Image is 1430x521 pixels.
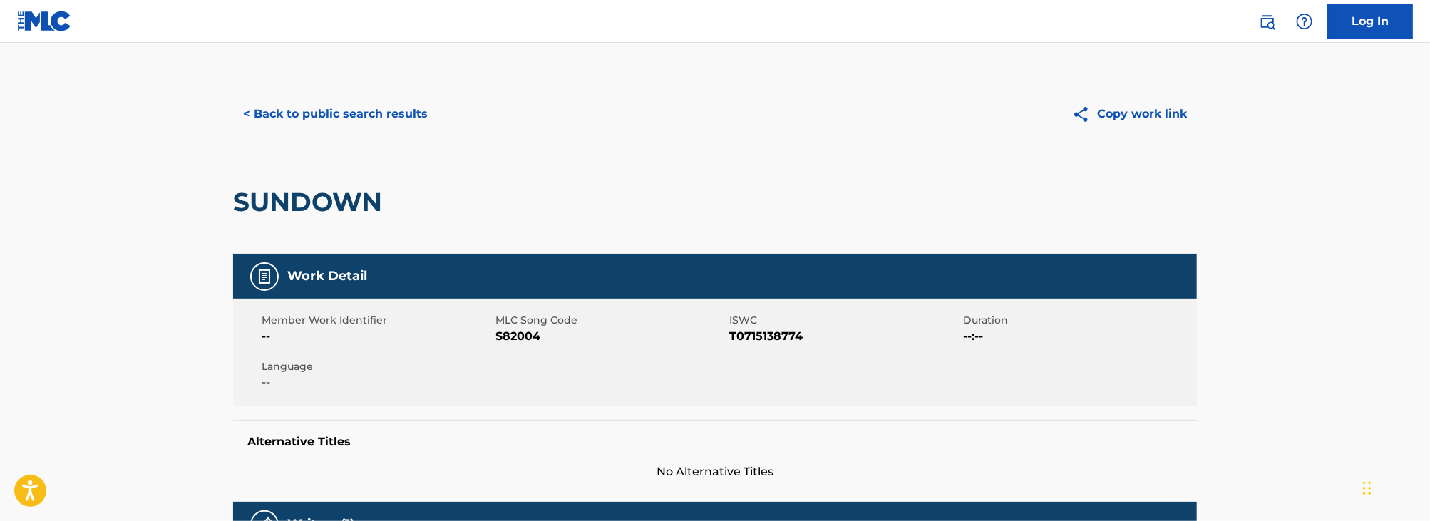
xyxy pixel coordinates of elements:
[729,328,960,345] span: T0715138774
[233,463,1197,480] span: No Alternative Titles
[495,328,726,345] span: S82004
[262,313,492,328] span: Member Work Identifier
[262,328,492,345] span: --
[729,313,960,328] span: ISWC
[1062,96,1197,132] button: Copy work link
[1253,7,1282,36] a: Public Search
[262,359,492,374] span: Language
[1072,105,1097,123] img: Copy work link
[963,313,1193,328] span: Duration
[1290,7,1319,36] div: Help
[287,268,367,284] h5: Work Detail
[256,268,273,285] img: Work Detail
[17,11,72,31] img: MLC Logo
[233,186,389,218] h2: SUNDOWN
[1327,4,1413,39] a: Log In
[1363,467,1372,510] div: Drag
[963,328,1193,345] span: --:--
[1296,13,1313,30] img: help
[247,435,1183,449] h5: Alternative Titles
[1359,453,1430,521] iframe: Chat Widget
[262,374,492,391] span: --
[233,96,438,132] button: < Back to public search results
[1259,13,1276,30] img: search
[495,313,726,328] span: MLC Song Code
